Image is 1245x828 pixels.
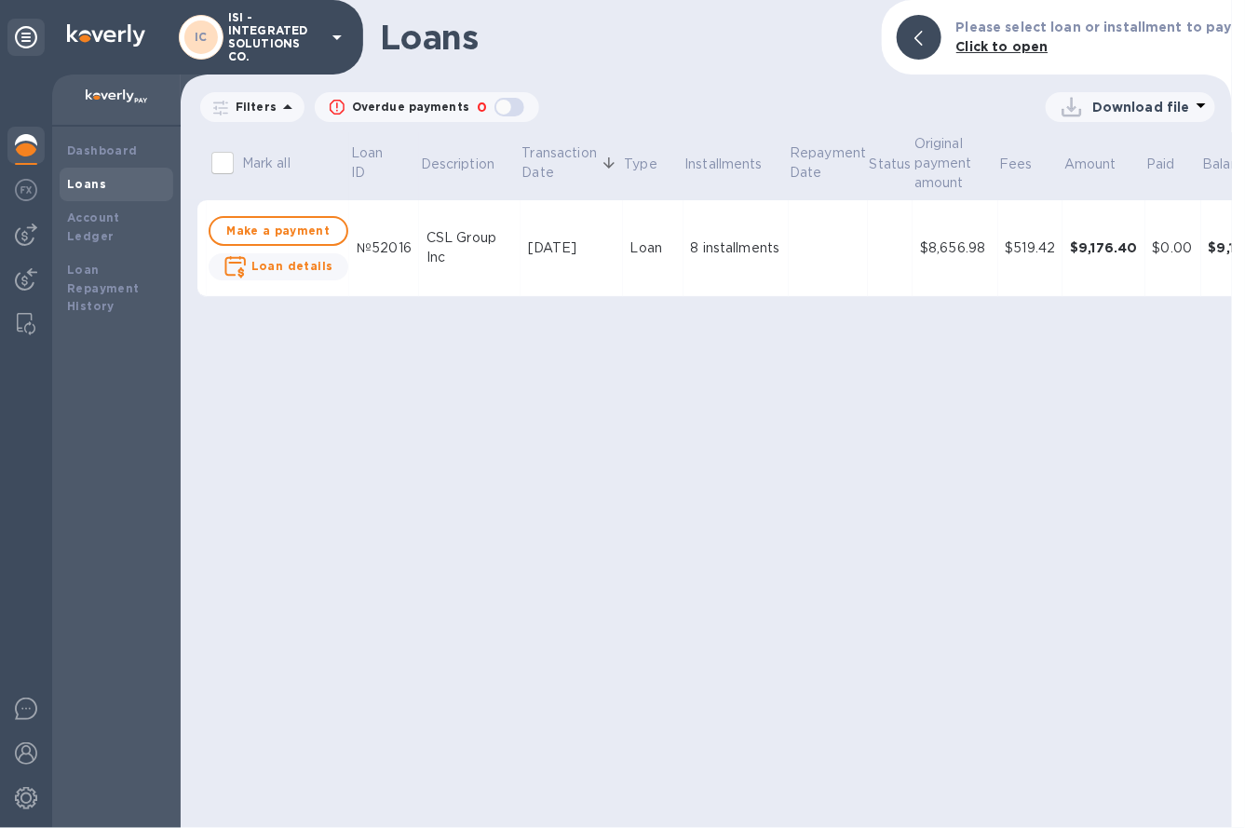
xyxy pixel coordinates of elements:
[228,11,321,63] p: ISI - INTEGRATED SOLUTIONS CO.
[624,155,657,174] p: Type
[870,155,912,174] p: Status
[522,143,621,183] span: Transaction Date
[1147,155,1200,174] span: Paid
[209,216,348,246] button: Make a payment
[421,155,519,174] span: Description
[624,155,682,174] span: Type
[209,253,348,280] button: Loan details
[426,228,513,267] div: CSL Group Inc
[351,143,417,183] span: Loan ID
[225,220,332,242] span: Make a payment
[357,238,412,258] div: №52016
[67,143,138,157] b: Dashboard
[956,39,1049,54] b: Click to open
[999,155,1033,174] p: Fees
[1092,98,1190,116] p: Download file
[914,134,972,193] p: Original payment amount
[421,155,494,174] p: Description
[1064,155,1141,174] span: Amount
[251,259,333,273] b: Loan details
[684,155,787,174] span: Installments
[242,154,291,173] p: Mark all
[228,99,277,115] p: Filters
[528,238,616,258] div: [DATE]
[315,92,539,122] button: Overdue payments0
[195,30,208,44] b: IC
[15,179,37,201] img: Foreign exchange
[380,18,867,57] h1: Loans
[1147,155,1176,174] p: Paid
[920,238,990,258] div: $8,656.98
[7,19,45,56] div: Unpin categories
[1153,238,1194,258] div: $0.00
[790,143,866,183] p: Repayment Date
[1064,155,1116,174] p: Amount
[67,24,145,47] img: Logo
[999,155,1057,174] span: Fees
[67,263,140,314] b: Loan Repayment History
[351,143,393,183] p: Loan ID
[67,210,120,243] b: Account Ledger
[522,143,597,183] p: Transaction Date
[630,238,676,258] div: Loan
[956,20,1232,34] b: Please select loan or installment to pay
[477,98,487,117] p: 0
[1070,238,1137,257] div: $9,176.40
[684,155,763,174] p: Installments
[1006,238,1056,258] div: $519.42
[691,238,781,258] div: 8 installments
[67,177,106,191] b: Loans
[352,99,469,115] p: Overdue payments
[914,134,996,193] span: Original payment amount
